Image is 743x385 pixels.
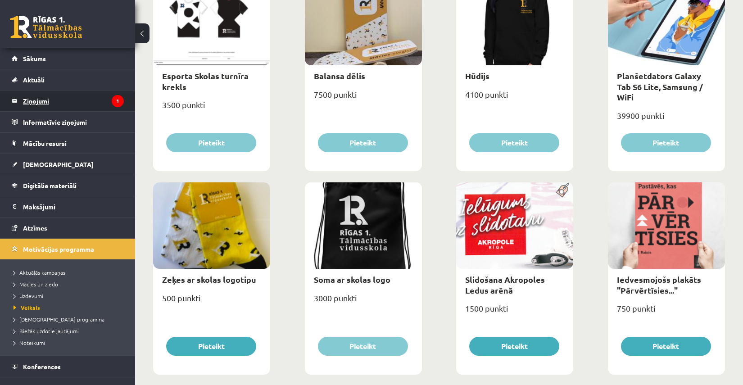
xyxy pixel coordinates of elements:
a: Atzīmes [12,217,124,238]
a: Digitālie materiāli [12,175,124,196]
div: 4100 punkti [456,87,573,109]
legend: Informatīvie ziņojumi [23,112,124,132]
a: Noteikumi [14,339,126,347]
a: Rīgas 1. Tālmācības vidusskola [10,16,82,38]
div: 1500 punkti [456,301,573,323]
a: [DEMOGRAPHIC_DATA] [12,154,124,175]
button: Pieteikt [621,337,711,356]
span: Aktuāli [23,76,45,84]
img: Populāra prece [553,182,573,198]
a: Biežāk uzdotie jautājumi [14,327,126,335]
div: 7500 punkti [305,87,422,109]
span: Aktuālās kampaņas [14,269,65,276]
a: [DEMOGRAPHIC_DATA] programma [14,315,126,323]
i: 1 [112,95,124,107]
span: Veikals [14,304,40,311]
span: Digitālie materiāli [23,181,77,190]
span: Motivācijas programma [23,245,94,253]
a: Konferences [12,356,124,377]
a: Soma ar skolas logo [314,274,390,285]
button: Pieteikt [318,337,408,356]
button: Pieteikt [469,133,559,152]
a: Aktuālās kampaņas [14,268,126,276]
a: Maksājumi [12,196,124,217]
a: Slidošana Akropoles Ledus arēnā [465,274,545,295]
span: Uzdevumi [14,292,43,299]
a: Motivācijas programma [12,239,124,259]
a: Planšetdators Galaxy Tab S6 Lite, Samsung / WiFi [617,71,703,102]
button: Pieteikt [166,337,256,356]
span: Noteikumi [14,339,45,346]
span: Sākums [23,54,46,63]
a: Mācies un ziedo [14,280,126,288]
legend: Ziņojumi [23,91,124,111]
span: Biežāk uzdotie jautājumi [14,327,79,335]
button: Pieteikt [318,133,408,152]
div: 39900 punkti [608,108,725,131]
a: Mācību resursi [12,133,124,154]
a: Iedvesmojošs plakāts "Pārvērtīsies..." [617,274,701,295]
a: Uzdevumi [14,292,126,300]
span: [DEMOGRAPHIC_DATA] programma [14,316,104,323]
span: Atzīmes [23,224,47,232]
a: Aktuāli [12,69,124,90]
span: [DEMOGRAPHIC_DATA] [23,160,94,168]
button: Pieteikt [469,337,559,356]
button: Pieteikt [166,133,256,152]
span: Mācies un ziedo [14,281,58,288]
legend: Maksājumi [23,196,124,217]
a: Ziņojumi1 [12,91,124,111]
a: Balansa dēlis [314,71,365,81]
a: Hūdijs [465,71,489,81]
a: Zeķes ar skolas logotipu [162,274,256,285]
span: Mācību resursi [23,139,67,147]
div: 500 punkti [153,290,270,313]
div: 750 punkti [608,301,725,323]
div: 3500 punkti [153,97,270,120]
a: Sākums [12,48,124,69]
button: Pieteikt [621,133,711,152]
a: Esporta Skolas turnīra krekls [162,71,249,91]
span: Konferences [23,362,61,371]
div: 3000 punkti [305,290,422,313]
a: Veikals [14,303,126,312]
a: Informatīvie ziņojumi [12,112,124,132]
